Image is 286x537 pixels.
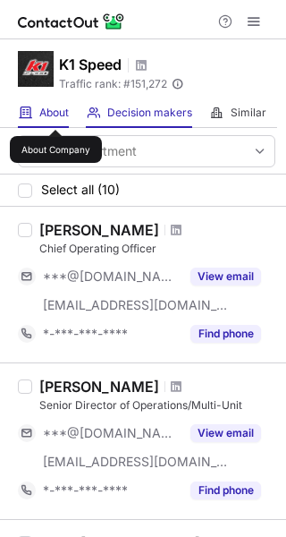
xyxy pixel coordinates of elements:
[43,297,229,313] span: [EMAIL_ADDRESS][DOMAIN_NAME]
[59,78,167,90] span: Traffic rank: # 151,272
[18,11,125,32] img: ContactOut v5.3.10
[18,51,54,87] img: 70a8e5689fda19b316176d3732949eda
[43,454,229,470] span: [EMAIL_ADDRESS][DOMAIN_NAME]
[39,106,69,120] span: About
[39,241,275,257] div: Chief Operating Officer
[43,268,180,285] span: ***@[DOMAIN_NAME]
[190,482,261,499] button: Reveal Button
[59,54,122,75] h1: K1 Speed
[190,325,261,343] button: Reveal Button
[39,221,159,239] div: [PERSON_NAME]
[41,183,120,197] span: Select all (10)
[190,268,261,286] button: Reveal Button
[39,378,159,396] div: [PERSON_NAME]
[231,106,266,120] span: Similar
[28,142,137,160] div: Select department
[190,424,261,442] button: Reveal Button
[39,397,275,413] div: Senior Director of Operations/Multi-Unit
[43,425,180,441] span: ***@[DOMAIN_NAME]
[107,106,192,120] span: Decision makers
